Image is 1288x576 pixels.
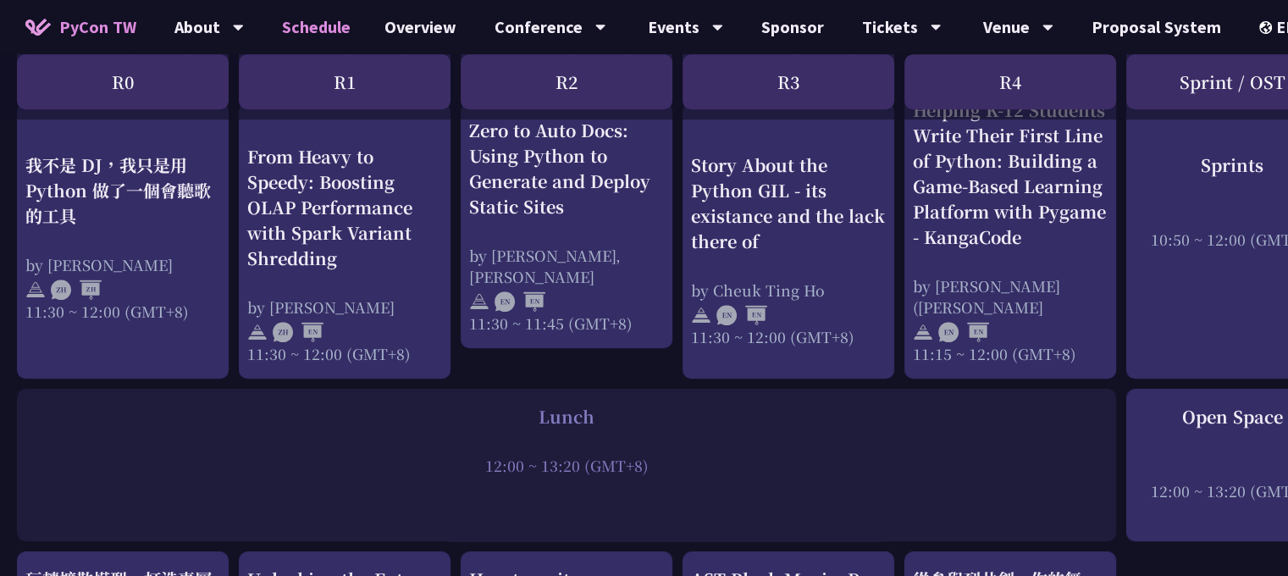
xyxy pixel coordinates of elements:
[25,301,220,322] div: 11:30 ~ 12:00 (GMT+8)
[25,254,220,275] div: by [PERSON_NAME]
[247,296,442,318] div: by [PERSON_NAME]
[913,322,933,342] img: svg+xml;base64,PHN2ZyB4bWxucz0iaHR0cDovL3d3dy53My5vcmcvMjAwMC9zdmciIHdpZHRoPSIyNCIgaGVpZ2h0PSIyNC...
[691,306,711,326] img: svg+xml;base64,PHN2ZyB4bWxucz0iaHR0cDovL3d3dy53My5vcmcvMjAwMC9zdmciIHdpZHRoPSIyNCIgaGVpZ2h0PSIyNC...
[239,54,451,109] div: R1
[469,118,664,219] div: Zero to Auto Docs: Using Python to Generate and Deploy Static Sites
[691,326,886,347] div: 11:30 ~ 12:00 (GMT+8)
[913,97,1108,250] div: Helping K-12 Students Write Their First Line of Python: Building a Game-Based Learning Platform w...
[25,280,46,301] img: svg+xml;base64,PHN2ZyB4bWxucz0iaHR0cDovL3d3dy53My5vcmcvMjAwMC9zdmciIHdpZHRoPSIyNCIgaGVpZ2h0PSIyNC...
[247,343,442,364] div: 11:30 ~ 12:00 (GMT+8)
[1259,21,1276,34] img: Locale Icon
[716,306,767,326] img: ENEN.5a408d1.svg
[8,6,153,48] a: PyCon TW
[59,14,136,40] span: PyCon TW
[469,118,664,334] a: Zero to Auto Docs: Using Python to Generate and Deploy Static Sites by [PERSON_NAME], [PERSON_NAM...
[273,322,323,342] img: ZHEN.371966e.svg
[25,118,220,364] a: 我不是 DJ，我只是用 Python 做了一個會聽歌的工具 by [PERSON_NAME] 11:30 ~ 12:00 (GMT+8)
[25,455,1108,476] div: 12:00 ~ 13:20 (GMT+8)
[691,280,886,301] div: by Cheuk Ting Ho
[469,245,664,287] div: by [PERSON_NAME], [PERSON_NAME]
[691,152,886,254] div: Story About the Python GIL - its existance and the lack there of
[469,291,489,312] img: svg+xml;base64,PHN2ZyB4bWxucz0iaHR0cDovL3d3dy53My5vcmcvMjAwMC9zdmciIHdpZHRoPSIyNCIgaGVpZ2h0PSIyNC...
[913,275,1108,318] div: by [PERSON_NAME] ([PERSON_NAME]
[247,118,442,364] a: From Heavy to Speedy: Boosting OLAP Performance with Spark Variant Shredding by [PERSON_NAME] 11:...
[247,322,268,342] img: svg+xml;base64,PHN2ZyB4bWxucz0iaHR0cDovL3d3dy53My5vcmcvMjAwMC9zdmciIHdpZHRoPSIyNCIgaGVpZ2h0PSIyNC...
[25,152,220,229] div: 我不是 DJ，我只是用 Python 做了一個會聽歌的工具
[683,54,894,109] div: R3
[913,343,1108,364] div: 11:15 ~ 12:00 (GMT+8)
[913,87,1108,364] a: Helping K-12 Students Write Their First Line of Python: Building a Game-Based Learning Platform w...
[17,54,229,109] div: R0
[25,19,51,36] img: Home icon of PyCon TW 2025
[691,118,886,364] a: Story About the Python GIL - its existance and the lack there of by Cheuk Ting Ho 11:30 ~ 12:00 (...
[247,144,442,271] div: From Heavy to Speedy: Boosting OLAP Performance with Spark Variant Shredding
[938,322,989,342] img: ENEN.5a408d1.svg
[495,291,545,312] img: ENEN.5a408d1.svg
[904,54,1116,109] div: R4
[51,280,102,301] img: ZHZH.38617ef.svg
[469,313,664,334] div: 11:30 ~ 11:45 (GMT+8)
[461,54,672,109] div: R2
[25,404,1108,429] div: Lunch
